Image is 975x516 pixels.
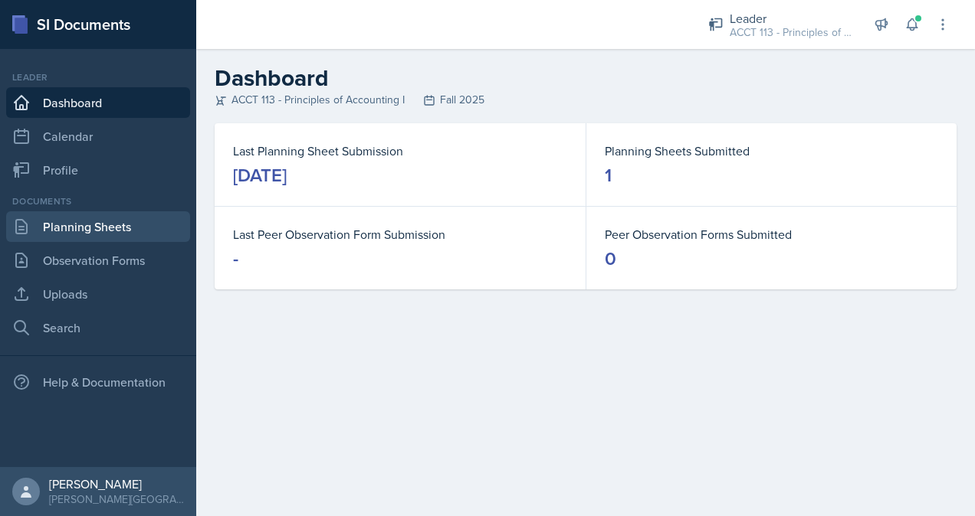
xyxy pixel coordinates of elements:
a: Observation Forms [6,245,190,276]
div: 1 [605,163,612,188]
a: Dashboard [6,87,190,118]
div: 0 [605,247,616,271]
a: Search [6,312,190,343]
h2: Dashboard [215,64,957,92]
dt: Planning Sheets Submitted [605,142,938,160]
div: Leader [730,9,852,28]
dt: Peer Observation Forms Submitted [605,225,938,243]
div: [PERSON_NAME] [49,476,184,492]
a: Calendar [6,121,190,152]
div: Leader [6,70,190,84]
dt: Last Peer Observation Form Submission [233,225,567,243]
dt: Last Planning Sheet Submission [233,142,567,160]
a: Uploads [6,279,190,309]
a: Planning Sheets [6,211,190,242]
div: - [233,247,238,271]
div: Help & Documentation [6,367,190,397]
a: Profile [6,155,190,185]
div: [DATE] [233,163,287,188]
div: ACCT 113 - Principles of Accounting I Fall 2025 [215,92,957,108]
div: Documents [6,194,190,208]
div: ACCT 113 - Principles of Accounting I / Fall 2025 [730,24,852,41]
div: [PERSON_NAME][GEOGRAPHIC_DATA] [49,492,184,507]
